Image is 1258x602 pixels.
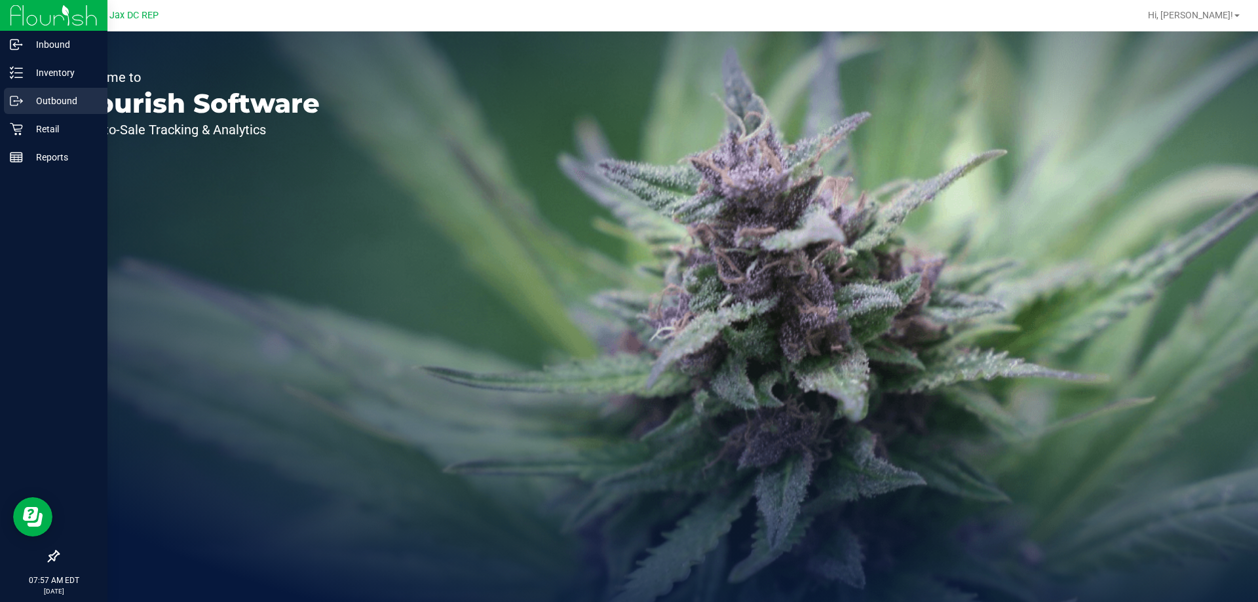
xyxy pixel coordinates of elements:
[6,574,102,586] p: 07:57 AM EDT
[10,38,23,51] inline-svg: Inbound
[23,65,102,81] p: Inventory
[10,122,23,136] inline-svg: Retail
[71,123,320,136] p: Seed-to-Sale Tracking & Analytics
[13,497,52,536] iframe: Resource center
[10,94,23,107] inline-svg: Outbound
[1148,10,1233,20] span: Hi, [PERSON_NAME]!
[71,90,320,117] p: Flourish Software
[71,71,320,84] p: Welcome to
[23,121,102,137] p: Retail
[23,93,102,109] p: Outbound
[10,66,23,79] inline-svg: Inventory
[23,37,102,52] p: Inbound
[109,10,159,21] span: Jax DC REP
[10,151,23,164] inline-svg: Reports
[6,586,102,596] p: [DATE]
[23,149,102,165] p: Reports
